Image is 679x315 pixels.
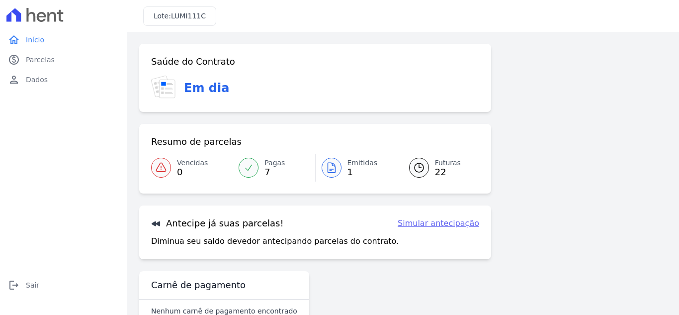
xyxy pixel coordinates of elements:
[435,168,461,176] span: 22
[26,55,55,65] span: Parcelas
[4,70,123,90] a: personDados
[8,279,20,291] i: logout
[347,168,378,176] span: 1
[171,12,206,20] span: LUMI111C
[26,280,39,290] span: Sair
[397,154,479,182] a: Futuras 22
[177,158,208,168] span: Vencidas
[4,30,123,50] a: homeInício
[26,35,44,45] span: Início
[435,158,461,168] span: Futuras
[151,217,284,229] h3: Antecipe já suas parcelas!
[151,136,242,148] h3: Resumo de parcelas
[8,54,20,66] i: paid
[151,235,399,247] p: Diminua seu saldo devedor antecipando parcelas do contrato.
[151,154,233,182] a: Vencidas 0
[177,168,208,176] span: 0
[151,56,235,68] h3: Saúde do Contrato
[347,158,378,168] span: Emitidas
[151,279,246,291] h3: Carnê de pagamento
[264,158,285,168] span: Pagas
[316,154,397,182] a: Emitidas 1
[4,50,123,70] a: paidParcelas
[233,154,315,182] a: Pagas 7
[264,168,285,176] span: 7
[398,217,479,229] a: Simular antecipação
[8,34,20,46] i: home
[4,275,123,295] a: logoutSair
[154,11,206,21] h3: Lote:
[26,75,48,85] span: Dados
[8,74,20,86] i: person
[184,79,229,97] h3: Em dia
